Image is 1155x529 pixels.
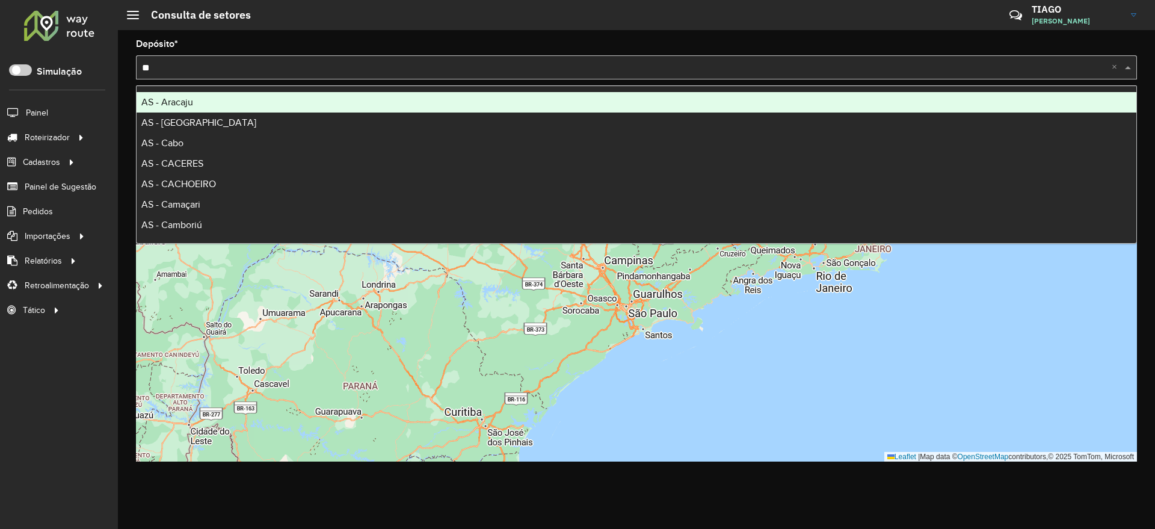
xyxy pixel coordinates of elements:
[25,230,70,243] span: Importações
[1032,4,1122,15] h3: TIAGO
[136,85,1137,244] ng-dropdown-panel: Options list
[26,107,48,119] span: Painel
[141,97,193,107] span: AS - Aracaju
[25,131,70,144] span: Roteirizador
[141,179,216,189] span: AS - CACHOEIRO
[918,453,920,461] span: |
[141,117,256,128] span: AS - [GEOGRAPHIC_DATA]
[25,279,89,292] span: Retroalimentação
[141,199,200,209] span: AS - Camaçari
[23,205,53,218] span: Pedidos
[25,181,96,193] span: Painel de Sugestão
[37,64,82,79] label: Simulação
[141,220,202,230] span: AS - Camboriú
[139,8,251,22] h2: Consulta de setores
[23,304,45,317] span: Tático
[884,452,1137,462] div: Map data © contributors,© 2025 TomTom, Microsoft
[136,37,178,51] label: Depósito
[1112,60,1122,75] span: Clear all
[887,453,916,461] a: Leaflet
[141,158,203,169] span: AS - CACERES
[25,255,62,267] span: Relatórios
[141,138,183,148] span: AS - Cabo
[958,453,1009,461] a: OpenStreetMap
[23,156,60,169] span: Cadastros
[1032,16,1122,26] span: [PERSON_NAME]
[1003,2,1029,28] a: Contato Rápido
